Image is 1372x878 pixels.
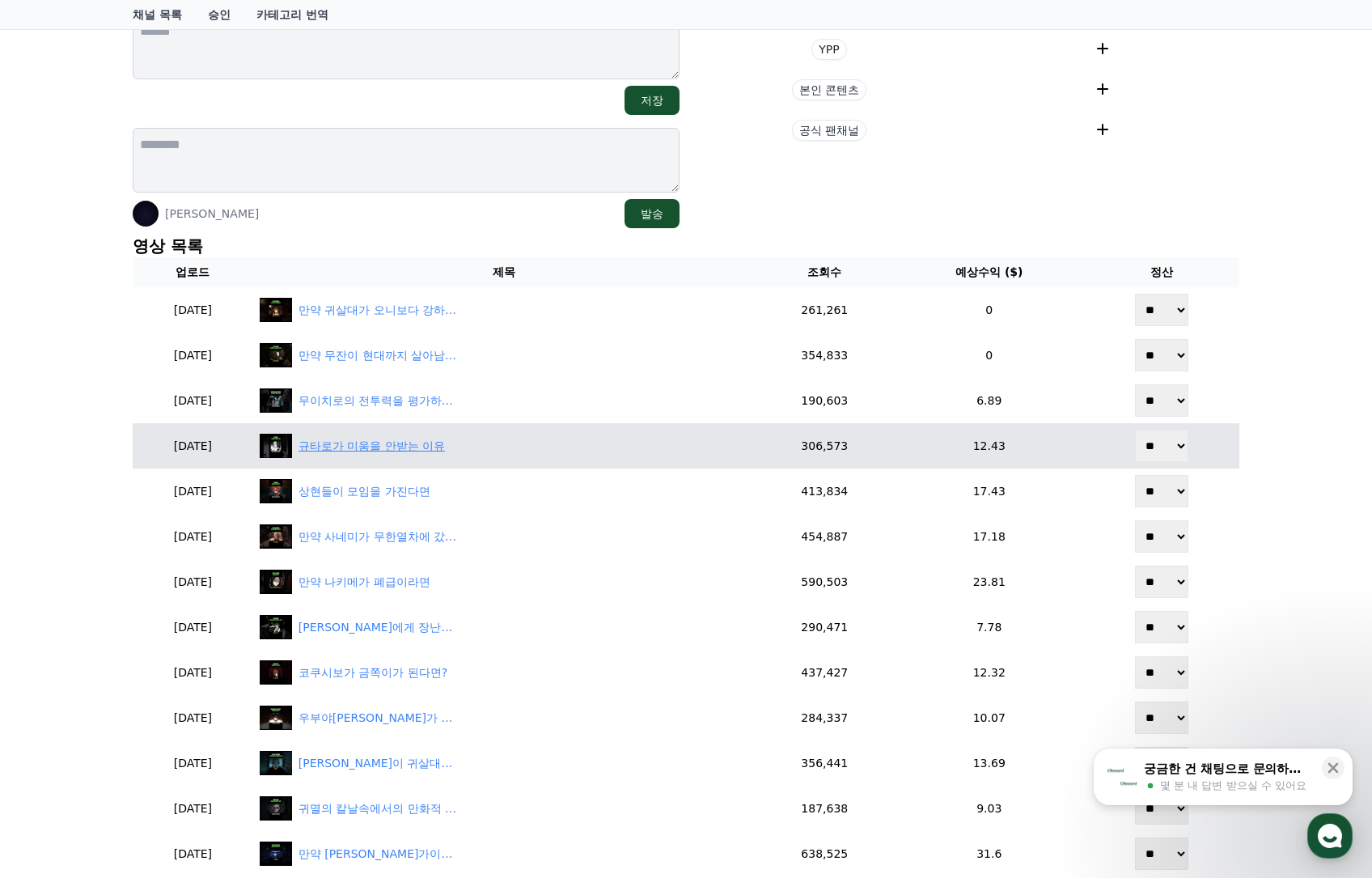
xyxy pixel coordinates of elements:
div: 만약 쿄우가이가 상현이 되었다면 [299,846,460,863]
img: 만약 사네미가 무한열차에 갔다면 [260,524,292,549]
td: 31.6 [895,831,1083,876]
td: 638,525 [755,831,896,876]
button: 발송 [625,199,680,228]
td: 454,887 [755,514,896,559]
td: 413,834 [755,469,896,514]
a: 홈 [5,513,107,554]
td: 17.18 [895,514,1083,559]
td: 356,441 [755,740,896,786]
a: 우부야시키 키리야가 흑막이었다면? 우부야[PERSON_NAME]가 흑막이었다면? [260,706,748,730]
td: 12.43 [895,423,1083,469]
th: 조회수 [755,257,896,287]
td: [DATE] [133,604,253,650]
div: 만약 무잔이 현대까지 살아남는다면 [299,347,460,364]
span: 대화 [148,538,167,551]
a: 아카자에게 장난을 치면 안되는 이유 [PERSON_NAME]에게 장난을 치면 안되는 이유 [260,615,748,639]
img: 우부야시키 키리야가 흑막이었다면? [260,706,292,730]
td: 354,833 [755,333,896,378]
td: [DATE] [133,786,253,831]
div: 만약 나키메가 폐급이라면 [299,574,430,591]
a: 만약 귀살대가 오니보다 강하다면? 만약 귀살대가 오니보다 강하다면? [260,298,748,322]
div: 규타로가 미움을 안받는 이유 [299,438,445,455]
div: 만약 사네미가 무한열차에 갔다면 [299,528,460,545]
div: 우부야시키 키리야가 흑막이었다면? [299,710,460,727]
td: 12.32 [895,650,1083,695]
td: [DATE] [133,695,253,740]
a: 만약 무잔이 현대까지 살아남는다면 만약 무잔이 현대까지 살아남는다면 [260,343,748,367]
img: 아카자에게 장난을 치면 안되는 이유 [260,615,292,639]
th: 제목 [253,257,755,287]
td: 190,603 [755,378,896,423]
span: 본인 콘텐츠 [792,79,866,100]
td: 17.43 [895,469,1083,514]
td: 10.07 [895,695,1083,740]
td: 437,427 [755,650,896,695]
p: 영상 목록 [133,235,1239,257]
td: [DATE] [133,514,253,559]
th: 정산 [1083,257,1239,287]
td: 6.89 [895,378,1083,423]
td: [DATE] [133,740,253,786]
span: 설정 [250,537,269,550]
img: 만약 무잔이 현대까지 살아남는다면 [260,343,292,367]
div: 귀멸의 칼날속에서의 만화적 허용 [299,800,460,817]
button: 저장 [625,86,680,115]
td: 13.69 [895,740,1083,786]
span: YPP [811,39,846,60]
div: 무이치로의 전투력을 평가하기 힘든 이유 [299,392,460,409]
a: 만약 사네미가 무한열차에 갔다면 만약 사네미가 무한열차에 갔다면 [260,524,748,549]
th: 예상수익 ($) [895,257,1083,287]
td: 306,573 [755,423,896,469]
img: 코쿠시보가 금쪽이가 된다면? [260,660,292,685]
img: 만약 쿄우가이가 상현이 되었다면 [260,842,292,866]
img: 만약 나키메가 폐급이라면 [260,570,292,594]
td: 0 [895,333,1083,378]
td: [DATE] [133,423,253,469]
img: 상현들이 모임을 가진다면 [260,479,292,503]
div: 아카자에게 장난을 치면 안되는 이유 [299,619,460,636]
th: 업로드 [133,257,253,287]
td: [DATE] [133,378,253,423]
div: 무잔이 귀살대를 무한성으로 보내버린 이유 [299,755,460,772]
div: 상현들이 모임을 가진다면 [299,483,430,500]
p: [PERSON_NAME] [165,206,259,222]
span: 공식 팬채널 [792,120,866,141]
a: 만약 나키메가 폐급이라면 만약 나키메가 폐급이라면 [260,570,748,594]
td: 590,503 [755,559,896,604]
a: 귀멸의 칼날속에서의 만화적 허용 귀멸의 칼날속에서의 만화적 허용 [260,796,748,821]
td: [DATE] [133,287,253,333]
img: 무이치로의 전투력을 평가하기 힘든 이유 [260,388,292,413]
td: 284,337 [755,695,896,740]
a: 규타로가 미움을 안받는 이유 규타로가 미움을 안받는 이유 [260,434,748,458]
td: 261,261 [755,287,896,333]
td: [DATE] [133,333,253,378]
img: 규타로가 미움을 안받는 이유 [260,434,292,458]
td: 187,638 [755,786,896,831]
a: 무이치로의 전투력을 평가하기 힘든 이유 무이치로의 전투력을 평가하기 힘든 이유 [260,388,748,413]
td: 9.03 [895,786,1083,831]
td: 7.78 [895,604,1083,650]
a: 코쿠시보가 금쪽이가 된다면? 코쿠시보가 금쪽이가 된다면? [260,660,748,685]
img: 만약 귀살대가 오니보다 강하다면? [260,298,292,322]
div: 코쿠시보가 금쪽이가 된다면? [299,664,447,681]
img: 귀멸의 칼날속에서의 만화적 허용 [260,796,292,821]
a: 만약 쿄우가이가 상현이 되었다면 만약 [PERSON_NAME]가이가 상현이 되었다면 [260,842,748,866]
td: 23.81 [895,559,1083,604]
td: [DATE] [133,559,253,604]
a: 대화 [107,513,209,554]
td: [DATE] [133,831,253,876]
img: 허준현 [133,201,159,227]
div: 만약 귀살대가 오니보다 강하다면? [299,302,460,319]
td: [DATE] [133,469,253,514]
td: 0 [895,287,1083,333]
a: 상현들이 모임을 가진다면 상현들이 모임을 가진다면 [260,479,748,503]
td: [DATE] [133,650,253,695]
td: 290,471 [755,604,896,650]
span: 홈 [51,537,61,550]
a: 무잔이 귀살대를 무한성으로 보내버린 이유 [PERSON_NAME]이 귀살대를 무한성으로 보내[PERSON_NAME] [260,751,748,775]
a: 설정 [209,513,311,554]
img: 무잔이 귀살대를 무한성으로 보내버린 이유 [260,751,292,775]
